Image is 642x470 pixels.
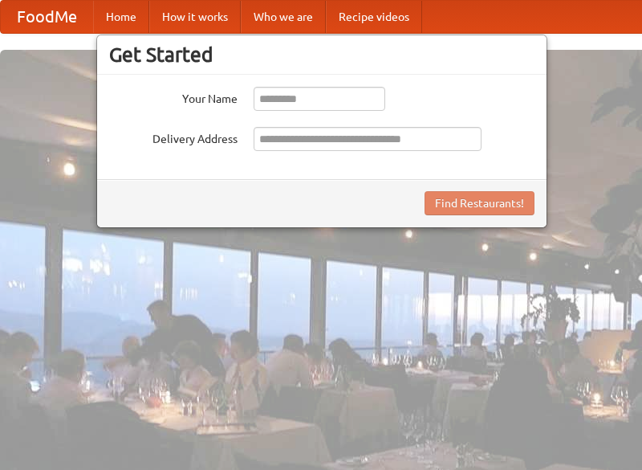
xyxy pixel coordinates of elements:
a: Recipe videos [326,1,422,33]
a: How it works [149,1,241,33]
label: Your Name [109,87,238,107]
button: Find Restaurants! [425,191,534,215]
a: Home [93,1,149,33]
h3: Get Started [109,43,534,67]
label: Delivery Address [109,127,238,147]
a: Who we are [241,1,326,33]
a: FoodMe [1,1,93,33]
